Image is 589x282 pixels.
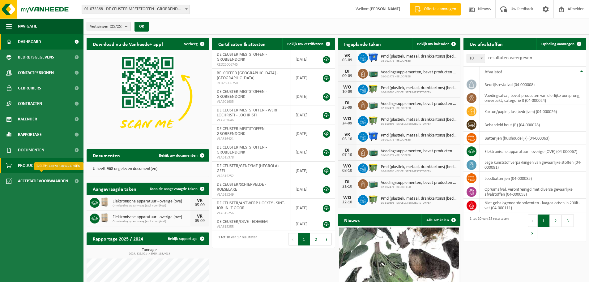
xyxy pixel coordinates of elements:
[341,153,353,157] div: 07-10
[87,38,169,50] h2: Download nu de Vanheede+ app!
[480,91,586,105] td: voedingsafval, bevat producten van dierlijke oorsprong, onverpakt, categorie 3 (04-000024)
[528,215,538,227] button: Previous
[145,183,208,195] a: Toon de aangevraagde taken
[538,215,550,227] button: 1
[18,19,37,34] span: Navigatie
[217,201,285,210] span: DE CEUSTER/ANTWERP HOCKEY - SINT-JOB-IN-'T-GOOR
[18,158,46,173] span: Product Shop
[381,165,457,170] span: Pmd (plastiek, metaal, drankkartons) (bedrijven)
[87,50,209,142] img: Download de VHEPlus App
[90,22,122,31] span: Vestigingen
[368,52,378,63] img: WB-1100-HPE-BE-01
[217,81,286,86] span: RED25006750
[488,55,532,60] label: resultaten weergeven
[381,59,457,63] span: 02-012471 - BELCOFEED
[18,127,42,142] span: Rapportage
[82,5,190,14] span: 01-073368 - DE CEUSTER MESTSTOFFEN - GROBBENDONK
[217,164,281,173] span: DE CEUSTER/GENZYME (HEGROLA) - GEEL
[480,132,586,145] td: batterijen (huishoudelijk) (04-000063)
[93,167,203,171] p: U heeft 968 ongelezen document(en).
[159,154,198,158] span: Bekijk uw documenten
[368,147,378,157] img: PB-LB-0680-HPE-GN-01
[134,22,149,32] button: OK
[480,185,586,199] td: opruimafval, verontreinigd met diverse gevaarlijke afvalstoffen (04-000093)
[18,65,54,80] span: Contactpersonen
[484,70,502,75] span: Afvalstof
[480,145,586,158] td: elektronische apparatuur - overige (OVE) (04-000067)
[298,233,310,245] button: 1
[291,69,316,87] td: [DATE]
[341,164,353,169] div: WO
[287,42,323,46] span: Bekijk uw certificaten
[341,195,353,200] div: WO
[338,38,387,50] h2: Ingeplande taken
[194,203,206,207] div: 05-09
[550,215,562,227] button: 2
[381,54,457,59] span: Pmd (plastiek, metaal, drankkartons) (bedrijven)
[18,142,44,158] span: Documenten
[381,91,457,94] span: 10-810396 - DE CEUSTER MESTSTOFFEN
[291,124,316,143] td: [DATE]
[282,38,334,50] a: Bekijk uw certificaten
[113,215,190,220] span: Elektronische apparatuur - overige (ove)
[18,34,41,50] span: Dashboard
[194,214,206,219] div: VR
[184,42,198,46] span: Verberg
[421,214,460,226] a: Alle artikelen
[381,149,457,154] span: Voedingssupplementen, bevat producten van dierlijke oorsprong, categorie 3
[217,137,286,141] span: VLA616421
[341,101,353,106] div: DI
[310,233,322,245] button: 2
[381,154,457,158] span: 02-012471 - BELCOFEED
[291,180,316,199] td: [DATE]
[110,24,122,28] count: (25/25)
[291,106,316,124] td: [DATE]
[291,50,316,69] td: [DATE]
[217,182,266,192] span: DE CEUSTER/SCHIERVELDE - ROESELARE
[341,58,353,63] div: 05-09
[368,194,378,205] img: WB-1100-HPE-GN-50
[341,53,353,58] div: VR
[217,71,278,80] span: BELCOFEED [GEOGRAPHIC_DATA] - [GEOGRAPHIC_DATA]
[341,121,353,126] div: 24-09
[562,215,574,227] button: 3
[412,38,460,50] a: Bekijk uw kalender
[368,131,378,141] img: WB-1100-HPE-BE-01
[536,38,585,50] a: Ophaling aanvragen
[113,220,190,223] span: Omwisseling op aanvraag (excl. voorrijkost)
[381,102,457,106] span: Voedingssupplementen, bevat producten van dierlijke oorsprong, categorie 3
[338,214,366,226] h2: Nieuws
[341,148,353,153] div: DI
[113,199,190,204] span: Elektronische apparatuur - overige (ove)
[369,7,400,11] strong: [PERSON_NAME]
[18,111,37,127] span: Kalender
[212,38,272,50] h2: Certificaten & attesten
[480,158,586,172] td: lege kunststof verpakkingen van gevaarlijke stoffen (04-000081)
[528,227,537,239] button: Next
[467,54,485,63] span: 10
[291,143,316,162] td: [DATE]
[381,138,457,142] span: 02-012471 - BELCOFEED
[341,200,353,205] div: 22-10
[217,89,267,99] span: DE CEUSTER MESTSTOFFEN - GROBBENDONK
[480,118,586,132] td: behandeld hout (B) (04-000028)
[341,74,353,78] div: 09-09
[163,232,208,245] a: Bekijk rapportage
[381,70,457,75] span: Voedingssupplementen, bevat producten van dierlijke oorsprong, categorie 3
[368,163,378,173] img: WB-1100-HPE-GN-50
[341,85,353,90] div: WO
[217,118,286,123] span: VLA702646
[100,213,110,223] img: PB-WB-1440-WDN-00-00
[217,52,267,62] span: DE CEUSTER MESTSTOFFEN - GROBBENDONK
[463,38,509,50] h2: Uw afvalstoffen
[368,115,378,126] img: WB-1100-HPE-GN-50
[341,116,353,121] div: WO
[90,248,209,255] h3: Tonnage
[381,117,457,122] span: Pmd (plastiek, metaal, drankkartons) (bedrijven)
[480,199,586,212] td: niet gehalogeneerde solventen - laagcalorisch in 200lt-vat (04-000111)
[217,108,278,118] span: DE CEUSTER MESTSTOFFEN - WERF LOCHRISTI - LOCHRISTI
[381,185,457,189] span: 02-012471 - BELCOFEED
[90,252,209,255] span: 2024: 122,301 t - 2025: 118,401 t
[480,105,586,118] td: karton/papier, los (bedrijven) (04-000026)
[291,199,316,217] td: [DATE]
